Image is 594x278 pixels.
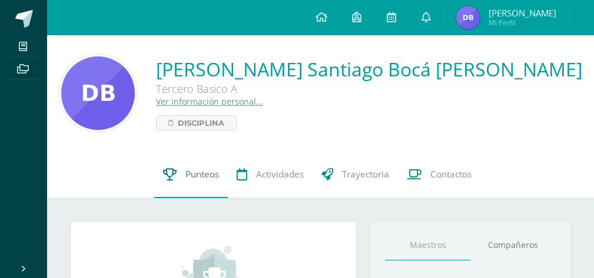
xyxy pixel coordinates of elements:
[489,7,556,19] span: [PERSON_NAME]
[385,230,470,260] a: Maestros
[156,96,263,107] a: Ver información personal...
[228,151,313,198] a: Actividades
[456,6,480,29] img: faa1a398d1658442d581cdbcafd9680c.png
[430,168,472,180] span: Contactos
[489,18,556,28] span: Mi Perfil
[398,151,480,198] a: Contactos
[256,168,304,180] span: Actividades
[154,151,228,198] a: Punteos
[185,168,219,180] span: Punteos
[178,116,224,130] span: Disciplina
[156,56,582,82] a: [PERSON_NAME] Santiago Bocá [PERSON_NAME]
[470,230,556,260] a: Compañeros
[61,56,135,130] img: f1085b37da2e1bd5880f0d1d6d24c053.png
[313,151,398,198] a: Trayectoria
[156,82,509,96] div: Tercero Basico A
[342,168,389,180] span: Trayectoria
[156,115,237,130] a: Disciplina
